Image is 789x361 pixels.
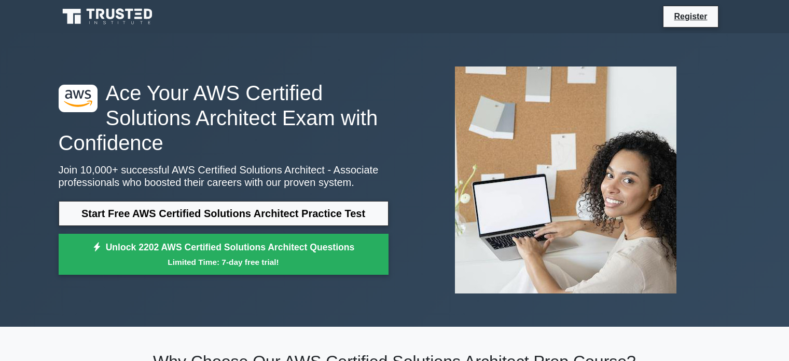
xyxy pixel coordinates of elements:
[59,81,389,155] h1: Ace Your AWS Certified Solutions Architect Exam with Confidence
[59,164,389,189] p: Join 10,000+ successful AWS Certified Solutions Architect - Associate professionals who boosted t...
[668,10,713,23] a: Register
[59,201,389,226] a: Start Free AWS Certified Solutions Architect Practice Test
[72,256,376,268] small: Limited Time: 7-day free trial!
[59,234,389,275] a: Unlock 2202 AWS Certified Solutions Architect QuestionsLimited Time: 7-day free trial!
